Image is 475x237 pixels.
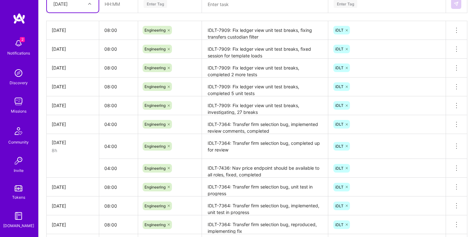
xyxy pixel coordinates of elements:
[13,13,26,24] img: logo
[12,194,25,201] div: Tokens
[99,216,138,233] input: HH:MM
[203,59,327,77] textarea: IDLT-7909: Fix ledger view unit test breaks, completed 2 more tests
[203,216,327,233] textarea: IDLT-7364: Transfer firm selection bug, reproduced, implementing fix
[145,222,166,227] span: Engineering
[99,41,138,57] input: HH:MM
[145,84,166,89] span: Engineering
[12,67,25,79] img: discovery
[12,210,25,222] img: guide book
[11,123,26,139] img: Community
[335,84,344,89] span: iDLT
[145,103,166,108] span: Engineering
[8,139,29,145] div: Community
[145,204,166,208] span: Engineering
[7,50,30,56] div: Notifications
[335,166,344,171] span: iDLT
[203,197,327,215] textarea: IDLT-7364: Transfer firm selection bug, implemented, unit test in progress
[203,41,327,58] textarea: IDLT-7909: Fix ledger view unit test breaks, fixed session for template loads
[3,222,34,229] div: [DOMAIN_NAME]
[203,178,327,196] textarea: IDLT-7364: Transfer firm selection bug, unit test in progress
[99,59,138,76] input: HH:MM
[52,64,94,71] div: [DATE]
[203,135,327,159] textarea: IDLT-7364: Transfer firm selection bug, completed up for review
[99,138,138,155] input: HH:MM
[145,122,166,127] span: Engineering
[145,185,166,189] span: Engineering
[99,22,138,39] input: HH:MM
[335,204,344,208] span: iDLT
[12,95,25,108] img: teamwork
[145,47,166,51] span: Engineering
[52,184,94,190] div: [DATE]
[335,28,344,33] span: iDLT
[203,78,327,96] textarea: IDLT-7909: Fix ledger view unit test breaks, completed 5 unit tests
[203,116,327,133] textarea: IDLT-7364: Transfer firm selection bug, implemented review comments, completed
[52,221,94,228] div: [DATE]
[335,185,344,189] span: iDLT
[335,144,344,149] span: iDLT
[52,203,94,209] div: [DATE]
[99,179,138,196] input: HH:MM
[12,154,25,167] img: Invite
[203,159,327,177] textarea: IDLT-7436: Nav price endpoint should be available to all roles, fixed, completed
[335,47,344,51] span: iDLT
[145,65,166,70] span: Engineering
[52,121,94,128] div: [DATE]
[99,197,138,214] input: HH:MM
[88,2,91,5] i: icon Chevron
[99,78,138,95] input: HH:MM
[335,103,344,108] span: iDLT
[20,37,25,42] span: 2
[99,97,138,114] input: HH:MM
[99,160,138,177] input: HH:MM
[52,46,94,52] div: [DATE]
[52,139,94,146] div: [DATE]
[335,65,344,70] span: iDLT
[145,28,166,33] span: Engineering
[99,116,138,133] input: HH:MM
[52,102,94,109] div: [DATE]
[203,97,327,115] textarea: IDLT-7909: Fix ledger view unit test breaks, investigating, 27 breaks
[454,1,459,6] img: Submit
[10,79,28,86] div: Discovery
[145,144,166,149] span: Engineering
[12,37,25,50] img: bell
[52,147,94,154] div: 8h
[145,166,166,171] span: Engineering
[52,27,94,33] div: [DATE]
[335,222,344,227] span: iDLT
[203,22,327,39] textarea: IDLT-7909: Fix ledger view unit test breaks, fixing transfers custodian filter
[335,122,344,127] span: iDLT
[52,83,94,90] div: [DATE]
[11,108,26,115] div: Missions
[15,185,22,191] img: tokens
[14,167,24,174] div: Invite
[53,1,68,7] div: [DATE]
